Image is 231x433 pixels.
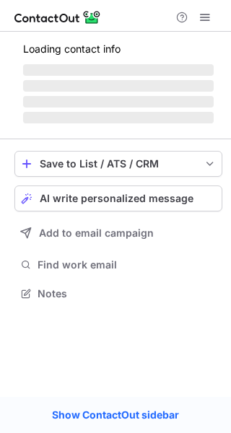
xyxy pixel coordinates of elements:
[39,227,154,239] span: Add to email campaign
[38,404,193,426] a: Show ContactOut sidebar
[14,220,222,246] button: Add to email campaign
[14,185,222,211] button: AI write personalized message
[23,96,214,108] span: ‌
[23,43,214,55] p: Loading contact info
[40,193,193,204] span: AI write personalized message
[14,284,222,304] button: Notes
[14,9,101,26] img: ContactOut v5.3.10
[40,158,197,170] div: Save to List / ATS / CRM
[23,64,214,76] span: ‌
[38,287,217,300] span: Notes
[14,151,222,177] button: save-profile-one-click
[23,112,214,123] span: ‌
[23,80,214,92] span: ‌
[38,258,217,271] span: Find work email
[14,255,222,275] button: Find work email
